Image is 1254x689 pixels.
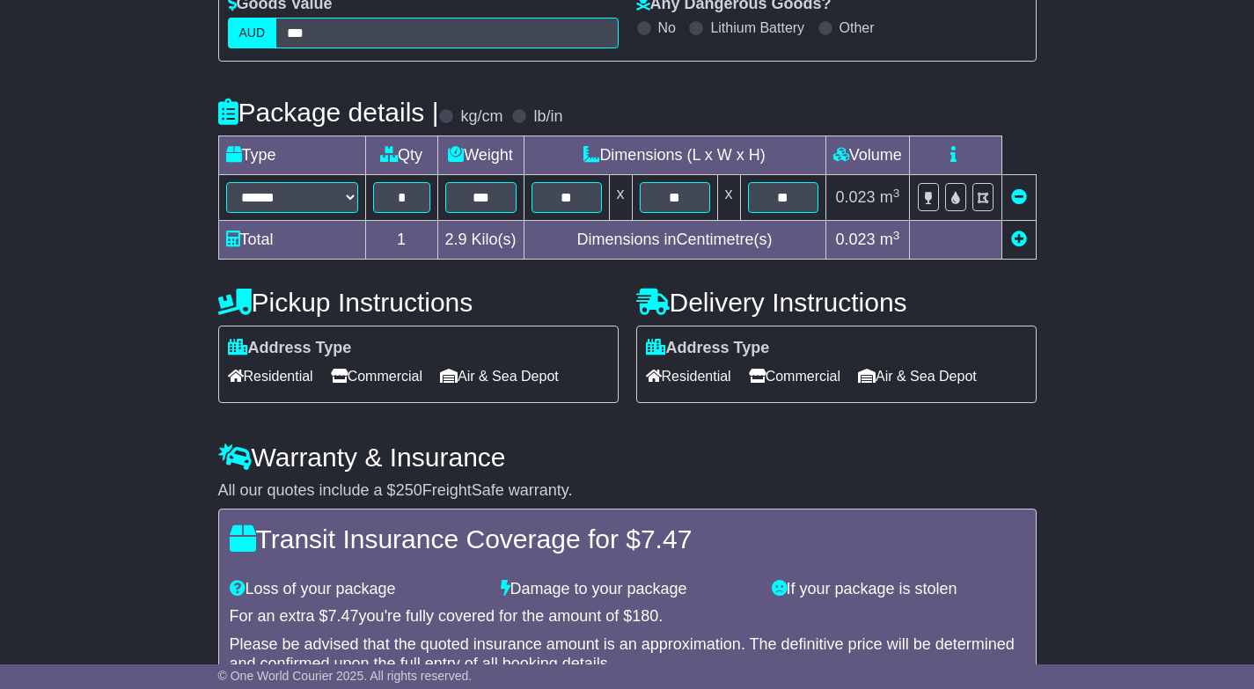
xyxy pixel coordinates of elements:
[218,443,1037,472] h4: Warranty & Insurance
[524,136,825,175] td: Dimensions (L x W x H)
[840,19,875,36] label: Other
[1011,231,1027,248] a: Add new item
[218,221,365,260] td: Total
[460,107,502,127] label: kg/cm
[636,288,1037,317] h4: Delivery Instructions
[218,481,1037,501] div: All our quotes include a $ FreightSafe warranty.
[763,580,1034,599] div: If your package is stolen
[218,136,365,175] td: Type
[880,231,900,248] span: m
[218,669,473,683] span: © One World Courier 2025. All rights reserved.
[641,524,692,553] span: 7.47
[228,363,313,390] span: Residential
[437,136,524,175] td: Weight
[533,107,562,127] label: lb/in
[492,580,763,599] div: Damage to your package
[396,481,422,499] span: 250
[858,363,977,390] span: Air & Sea Depot
[825,136,910,175] td: Volume
[440,363,559,390] span: Air & Sea Depot
[658,19,676,36] label: No
[437,221,524,260] td: Kilo(s)
[880,188,900,206] span: m
[230,607,1025,627] div: For an extra $ you're fully covered for the amount of $ .
[749,363,840,390] span: Commercial
[365,221,437,260] td: 1
[646,339,770,358] label: Address Type
[221,580,492,599] div: Loss of your package
[1011,188,1027,206] a: Remove this item
[218,288,619,317] h4: Pickup Instructions
[365,136,437,175] td: Qty
[717,175,740,221] td: x
[328,607,359,625] span: 7.47
[445,231,467,248] span: 2.9
[893,187,900,200] sup: 3
[331,363,422,390] span: Commercial
[230,524,1025,553] h4: Transit Insurance Coverage for $
[230,635,1025,673] div: Please be advised that the quoted insurance amount is an approximation. The definitive price will...
[218,98,439,127] h4: Package details |
[646,363,731,390] span: Residential
[893,229,900,242] sup: 3
[228,18,277,48] label: AUD
[609,175,632,221] td: x
[632,607,658,625] span: 180
[228,339,352,358] label: Address Type
[836,231,876,248] span: 0.023
[836,188,876,206] span: 0.023
[710,19,804,36] label: Lithium Battery
[524,221,825,260] td: Dimensions in Centimetre(s)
